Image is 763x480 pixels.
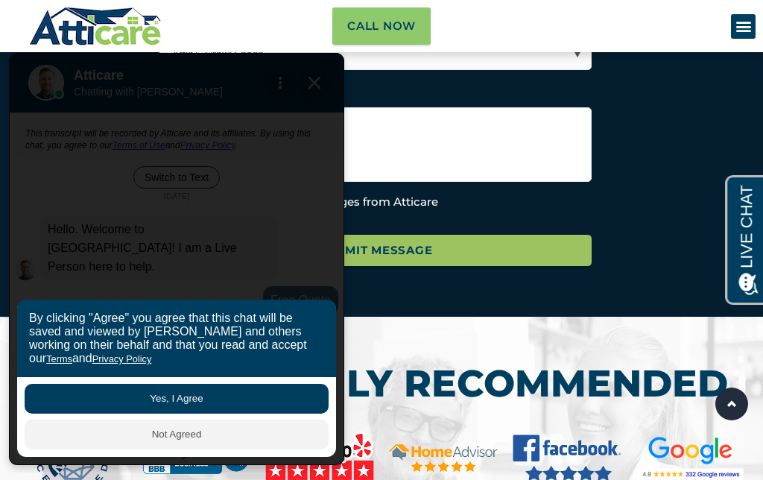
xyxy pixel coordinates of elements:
a: Call Now [332,7,431,45]
input: Submit Message [159,235,592,267]
h3: WE COME HIGHLY RECOMMENDED [11,365,752,402]
button: Yes, I Agree [25,332,329,361]
a: Privacy Policy [92,301,152,312]
span: Call Now [347,15,416,37]
span: Opens a chat window [37,12,120,31]
button: Not Agreed [25,367,329,397]
div: Atticare [67,52,276,112]
a: Terms [46,301,72,312]
div: Menu Toggle [731,14,756,39]
div: By clicking "Agree" you agree that this chat will be saved and viewed by [PERSON_NAME] and others... [17,247,336,325]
